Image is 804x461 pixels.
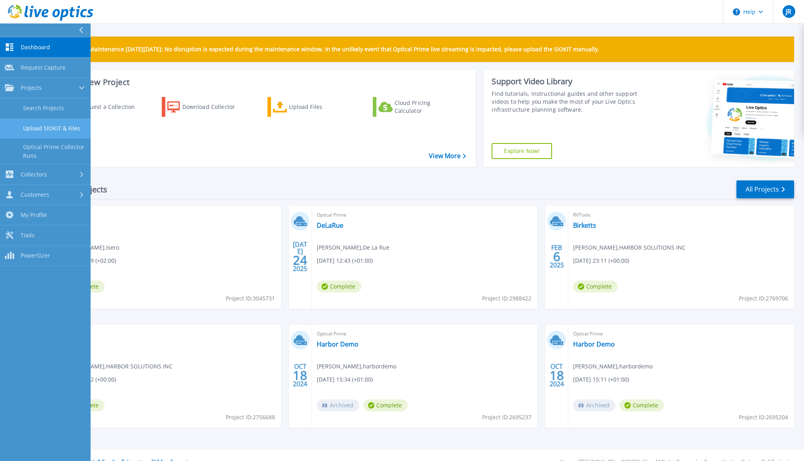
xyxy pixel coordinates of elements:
[21,44,50,51] span: Dashboard
[549,242,564,271] div: FEB 2025
[293,257,307,263] span: 24
[317,399,359,411] span: Archived
[317,211,533,219] span: Optical Prime
[60,211,276,219] span: Optical Prime
[573,329,789,338] span: Optical Prime
[492,90,650,114] div: Find tutorials, instructional guides and other support videos to help you make the most of your L...
[786,8,791,15] span: JR
[60,329,276,338] span: RVTools
[289,99,353,115] div: Upload Files
[79,99,143,115] div: Request a Collection
[59,46,599,52] p: Scheduled Maintenance [DATE][DATE]: No disruption is expected during the maintenance window. In t...
[620,399,664,411] span: Complete
[373,97,461,117] a: Cloud Pricing Calculator
[317,340,358,348] a: Harbor Demo
[162,97,250,117] a: Download Collector
[317,221,343,229] a: DeLaRue
[182,99,246,115] div: Download Collector
[21,252,50,259] span: PowerSizer
[553,253,560,260] span: 6
[573,256,629,265] span: [DATE] 23:11 (+00:00)
[21,171,47,178] span: Collectors
[549,361,564,390] div: OCT 2024
[429,152,466,160] a: View More
[226,413,275,422] span: Project ID: 2756688
[317,362,396,371] span: [PERSON_NAME] , harbordemo
[739,294,788,303] span: Project ID: 2769706
[492,76,650,87] div: Support Video Library
[21,64,66,71] span: Request Capture
[226,294,275,303] span: Project ID: 3045731
[550,372,564,379] span: 18
[739,413,788,422] span: Project ID: 2695204
[363,399,408,411] span: Complete
[395,99,458,115] div: Cloud Pricing Calculator
[573,281,618,292] span: Complete
[21,84,42,91] span: Projects
[573,211,789,219] span: RVTools
[317,243,389,252] span: [PERSON_NAME] , De La Rue
[573,243,686,252] span: [PERSON_NAME] , HARBOR SOLUTIONS INC
[573,375,629,384] span: [DATE] 15:11 (+01:00)
[56,97,145,117] a: Request a Collection
[317,329,533,338] span: Optical Prime
[317,281,361,292] span: Complete
[317,256,373,265] span: [DATE] 12:43 (+01:00)
[60,362,172,371] span: [PERSON_NAME] , HARBOR SOLUTIONS INC
[21,211,47,219] span: My Profile
[482,413,531,422] span: Project ID: 2695237
[317,375,373,384] span: [DATE] 15:34 (+01:00)
[573,362,653,371] span: [PERSON_NAME] , harbordemo
[482,294,531,303] span: Project ID: 2988422
[736,180,794,198] a: All Projects
[293,361,308,390] div: OCT 2024
[573,221,596,229] a: Birketts
[21,232,35,239] span: Tools
[573,399,616,411] span: Archived
[267,97,356,117] a: Upload Files
[293,242,308,271] div: [DATE] 2025
[492,143,552,159] a: Explore Now!
[21,191,49,198] span: Customers
[56,78,466,87] h3: Start a New Project
[293,372,307,379] span: 18
[573,340,615,348] a: Harbor Demo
